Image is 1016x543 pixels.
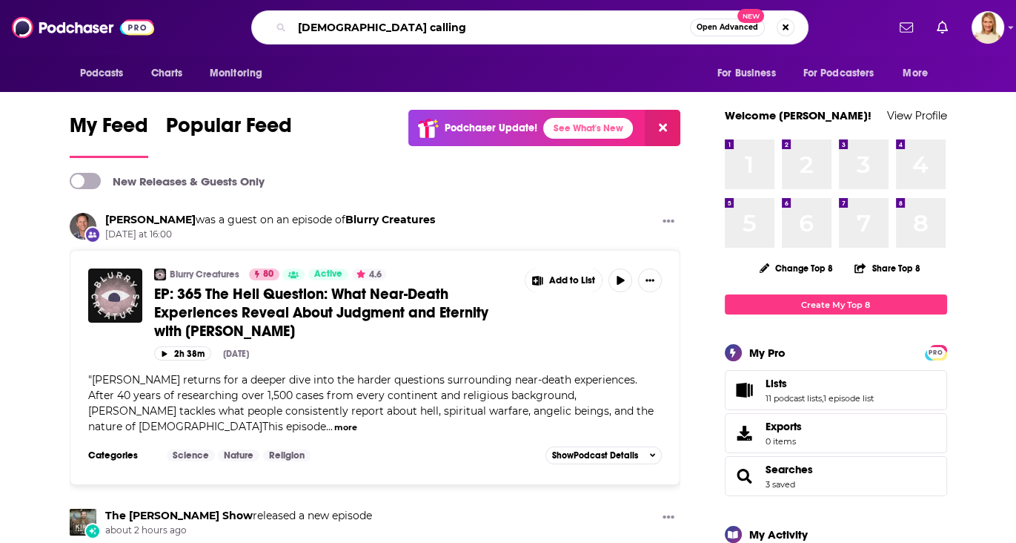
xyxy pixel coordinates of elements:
a: Active [308,269,348,280]
a: New Releases & Guests Only [70,173,265,189]
span: Add to List [549,275,595,286]
div: New Appearance [84,226,101,243]
a: Searches [766,463,813,476]
span: EP: 365 The Hell Question: What Near-Death Experiences Reveal About Judgment and Eternity with [P... [154,285,488,340]
img: User Profile [972,11,1004,44]
a: View Profile [887,108,947,122]
button: ShowPodcast Details [545,447,663,464]
a: 1 episode list [823,393,874,404]
button: Show profile menu [972,11,1004,44]
a: See What's New [543,118,633,139]
button: Show More Button [657,509,680,527]
span: New [737,9,764,23]
h3: was a guest on an episode of [105,213,435,227]
span: about 2 hours ago [105,524,372,537]
button: open menu [199,59,282,88]
span: , [822,393,823,404]
img: EP: 365 The Hell Question: What Near-Death Experiences Reveal About Judgment and Eternity with Jo... [88,269,142,323]
a: Create My Top 8 [725,294,947,315]
a: Blurry Creatures [345,213,435,226]
span: Exports [730,423,760,444]
span: Logged in as leannebush [972,11,1004,44]
button: Change Top 8 [751,259,843,277]
span: Lists [725,370,947,410]
button: 2h 38m [154,346,211,361]
a: 11 podcast lists [766,393,822,404]
a: Lists [730,380,760,401]
div: Search podcasts, credits, & more... [251,10,809,45]
a: My Feed [70,113,148,158]
span: Podcasts [80,63,124,84]
a: PRO [927,346,945,358]
button: 4.6 [352,269,386,280]
span: Active [314,267,342,282]
div: [DATE] [223,349,249,359]
span: Open Advanced [697,24,758,31]
a: The Kirk Cameron Show [105,509,253,522]
span: [DATE] at 16:00 [105,228,435,241]
a: Exports [725,413,947,453]
a: Show notifications dropdown [931,15,954,40]
button: open menu [892,59,946,88]
a: EP: 365 The Hell Question: What Near-Death Experiences Reveal About Judgment and Eternity with [P... [154,285,514,340]
span: PRO [927,347,945,358]
img: Podchaser - Follow, Share and Rate Podcasts [12,13,154,42]
div: My Activity [749,527,808,542]
button: Share Top 8 [854,254,920,283]
div: New Episode [84,523,101,539]
img: The Kirk Cameron Show [70,509,96,536]
span: Monitoring [210,63,262,84]
a: Welcome [PERSON_NAME]! [725,108,871,122]
span: " [88,373,654,433]
span: ... [326,420,333,433]
span: Exports [766,420,802,433]
h3: Categories [88,450,155,461]
button: open menu [70,59,143,88]
span: My Feed [70,113,148,147]
a: 3 saved [766,479,795,490]
img: Blurry Creatures [154,269,166,280]
button: Show More Button [657,213,680,231]
span: 80 [263,267,273,282]
span: More [903,63,928,84]
button: Show More Button [525,269,602,292]
span: For Business [717,63,776,84]
span: Charts [151,63,183,84]
a: Nature [218,450,259,461]
button: Show More Button [638,269,662,292]
a: Charts [142,59,192,88]
button: open menu [794,59,896,88]
h3: released a new episode [105,509,372,523]
a: Searches [730,466,760,487]
a: Blurry Creatures [170,269,239,280]
a: Lists [766,377,874,390]
a: John Burke [105,213,196,226]
img: John Burke [70,213,96,240]
div: My Pro [749,346,786,360]
a: Religion [263,450,311,461]
a: Popular Feed [166,113,292,158]
button: open menu [707,59,794,88]
a: Show notifications dropdown [894,15,919,40]
button: more [334,421,357,434]
span: Popular Feed [166,113,292,147]
span: For Podcasters [803,63,874,84]
span: Lists [766,377,787,390]
span: Show Podcast Details [552,450,638,461]
span: Searches [725,456,947,496]
span: 0 items [766,436,802,447]
a: 80 [249,269,279,280]
span: [PERSON_NAME] returns for a deeper dive into the harder questions surrounding near-death experien... [88,373,654,433]
input: Search podcasts, credits, & more... [292,16,690,39]
a: Science [167,450,215,461]
p: Podchaser Update! [445,122,537,134]
button: Open AdvancedNew [690,19,765,36]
